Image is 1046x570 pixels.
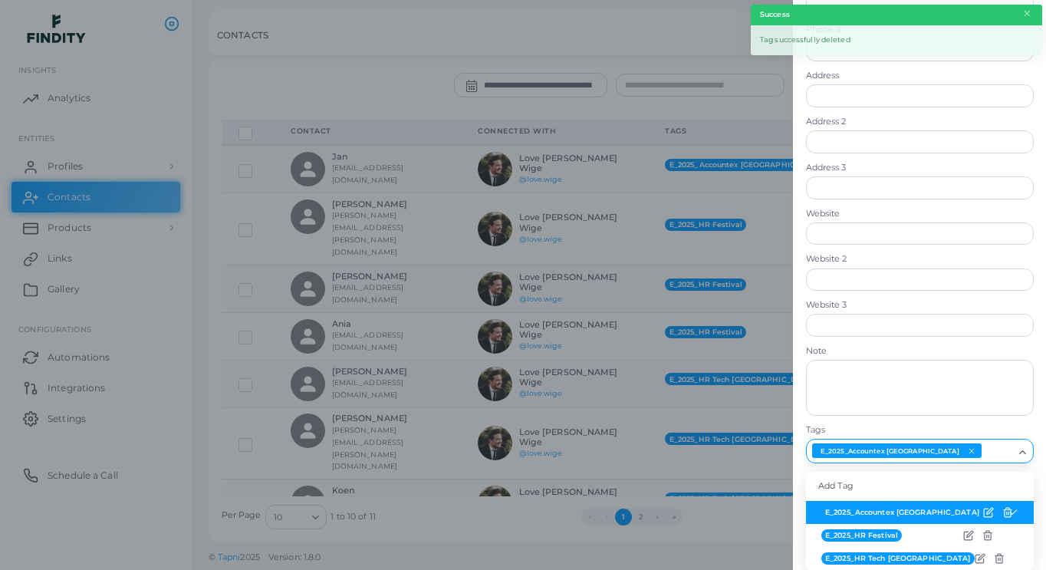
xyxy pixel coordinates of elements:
[983,443,1012,460] input: Search for option
[806,162,1034,174] label: Address 3
[966,446,977,456] button: Deselect E_2025_Accountex London
[806,208,1034,220] label: Website
[806,439,1034,463] div: Search for option
[806,253,1034,265] label: Website 2
[806,116,1034,128] label: Address 2
[806,299,1034,311] label: Website 3
[1022,5,1032,22] button: Close
[816,445,963,456] span: E_2025_Accountex [GEOGRAPHIC_DATA]
[806,424,825,437] label: Tags
[751,25,1042,55] div: Tag successfully deleted
[821,529,903,542] span: E_2025_HR Festival
[806,472,1034,501] div: Add Tag
[760,9,790,20] strong: Success
[806,345,1034,357] label: Note
[806,472,1034,484] label: companyName
[806,70,1034,82] label: Address
[821,506,984,519] span: E_2025_Accountex [GEOGRAPHIC_DATA]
